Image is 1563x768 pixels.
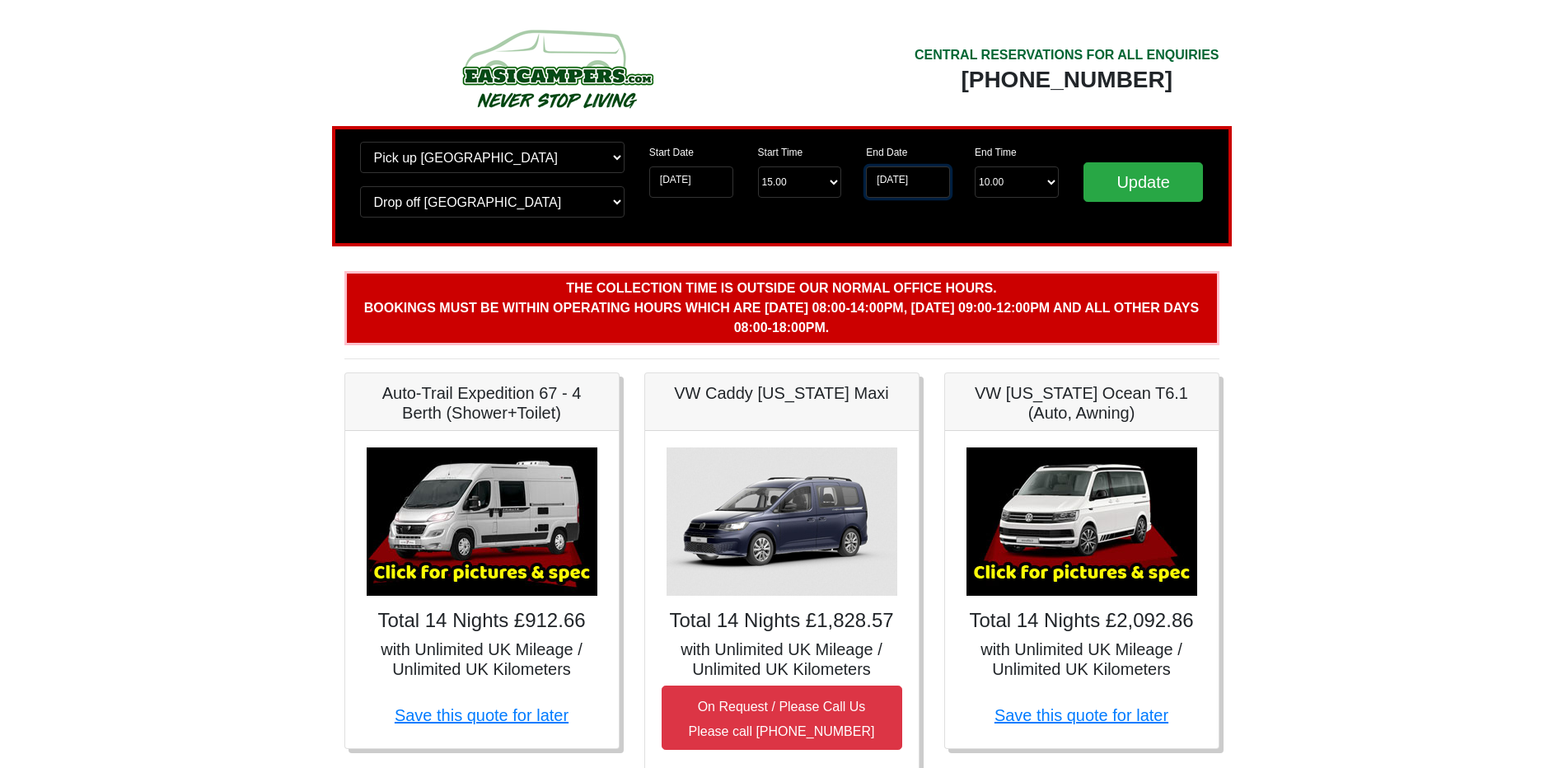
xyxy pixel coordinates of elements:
[962,609,1202,633] h4: Total 14 Nights £2,092.86
[649,145,694,160] label: Start Date
[758,145,803,160] label: Start Time
[689,700,875,738] small: On Request / Please Call Us Please call [PHONE_NUMBER]
[364,281,1199,335] b: The collection time is outside our normal office hours. Bookings must be within operating hours w...
[866,166,950,198] input: Return Date
[866,145,907,160] label: End Date
[915,65,1219,95] div: [PHONE_NUMBER]
[975,145,1017,160] label: End Time
[994,706,1168,724] a: Save this quote for later
[362,609,602,633] h4: Total 14 Nights £912.66
[915,45,1219,65] div: CENTRAL RESERVATIONS FOR ALL ENQUIRIES
[667,447,897,596] img: VW Caddy California Maxi
[362,383,602,423] h5: Auto-Trail Expedition 67 - 4 Berth (Shower+Toilet)
[662,609,902,633] h4: Total 14 Nights £1,828.57
[662,383,902,403] h5: VW Caddy [US_STATE] Maxi
[662,639,902,679] h5: with Unlimited UK Mileage / Unlimited UK Kilometers
[1083,162,1204,202] input: Update
[649,166,733,198] input: Start Date
[362,639,602,679] h5: with Unlimited UK Mileage / Unlimited UK Kilometers
[966,447,1197,596] img: VW California Ocean T6.1 (Auto, Awning)
[367,447,597,596] img: Auto-Trail Expedition 67 - 4 Berth (Shower+Toilet)
[395,706,569,724] a: Save this quote for later
[400,23,714,114] img: campers-checkout-logo.png
[662,686,902,750] button: On Request / Please Call UsPlease call [PHONE_NUMBER]
[962,639,1202,679] h5: with Unlimited UK Mileage / Unlimited UK Kilometers
[962,383,1202,423] h5: VW [US_STATE] Ocean T6.1 (Auto, Awning)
